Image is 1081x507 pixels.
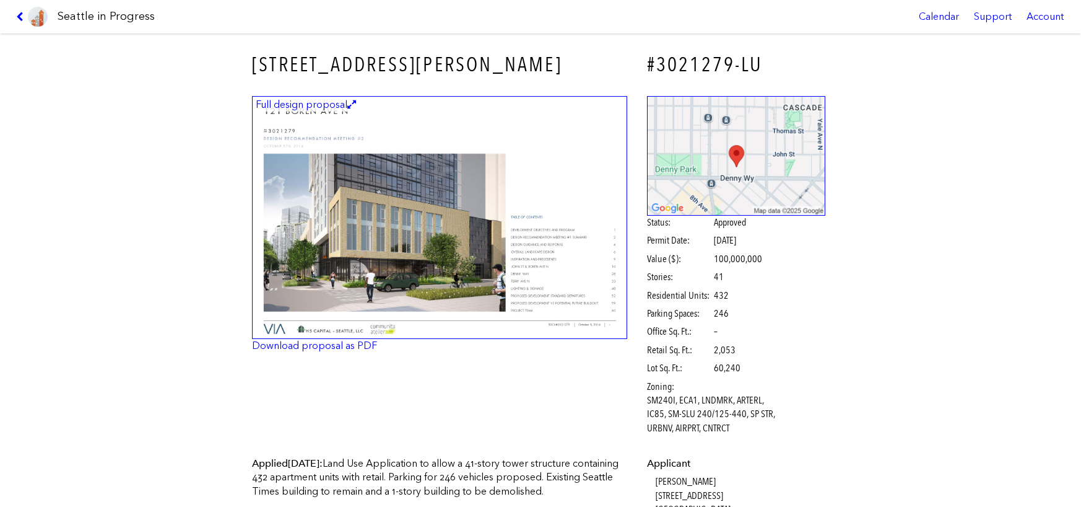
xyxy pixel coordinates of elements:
[647,289,712,302] span: Residential Units:
[714,289,729,302] span: 432
[714,270,724,284] span: 41
[28,7,48,27] img: favicon-96x96.png
[647,361,712,375] span: Lot Sq. Ft.:
[647,343,712,357] span: Retail Sq. Ft.:
[714,216,746,229] span: Approved
[647,457,826,470] dt: Applicant
[254,98,358,112] figcaption: Full design proposal
[714,307,729,320] span: 246
[252,457,323,469] span: Applied :
[252,96,627,340] a: Full design proposal
[647,252,712,266] span: Value ($):
[714,343,736,357] span: 2,053
[252,457,627,498] p: Land Use Application to allow a 41-story tower structure containing 432 apartment units with reta...
[647,394,776,435] span: SM240I, ECA1, LNDMRK, ARTERL, IC85, SM-SLU 240/125-440, SP STR, URBNV, AIRPRT, CNTRCT
[252,51,627,79] h3: [STREET_ADDRESS][PERSON_NAME]
[714,252,762,266] span: 100,000,000
[647,380,712,394] span: Zoning:
[647,270,712,284] span: Stories:
[714,234,736,246] span: [DATE]
[714,325,718,338] span: –
[647,307,712,320] span: Parking Spaces:
[252,96,627,340] img: 1.jpg
[647,51,826,79] h4: #3021279-LU
[647,234,712,247] span: Permit Date:
[647,325,712,338] span: Office Sq. Ft.:
[288,457,319,469] span: [DATE]
[647,96,826,216] img: staticmap
[714,361,740,375] span: 60,240
[252,340,377,351] a: Download proposal as PDF
[58,9,155,24] h1: Seattle in Progress
[647,216,712,229] span: Status:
